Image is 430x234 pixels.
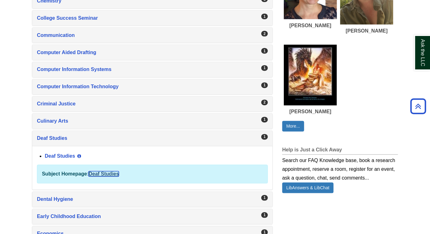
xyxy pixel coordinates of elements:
[284,45,337,105] img: Melanie Johnson's picture
[282,121,304,132] a: More...
[42,171,89,177] strong: Subject Homepage:
[37,195,268,204] a: Dental Hygiene
[261,31,268,37] div: 2
[89,171,119,177] a: Deaf Studies
[32,146,273,190] div: Deaf Studies
[284,109,337,115] div: [PERSON_NAME]
[37,65,268,74] a: Computer Information Systems
[340,28,393,34] div: [PERSON_NAME]
[261,134,268,140] div: 1
[261,14,268,19] div: 1
[261,195,268,201] div: 1
[37,31,268,40] a: Communication
[37,100,268,109] a: Criminal Justice
[37,83,268,91] a: Computer Information Technology
[261,83,268,88] div: 1
[284,45,337,114] a: Melanie Johnson's picture[PERSON_NAME]
[261,100,268,105] div: 2
[45,154,75,159] a: Deaf Studies
[261,65,268,71] div: 1
[261,117,268,123] div: 1
[261,48,268,54] div: 1
[408,102,428,110] a: Back to Top
[37,14,268,23] a: College Success Seminar
[282,183,334,193] a: LibAnswers & LibChat
[282,155,398,183] div: Search our FAQ Knowledge base, book a research appointment, reserve a room, register for an event...
[37,117,268,126] a: Culinary Arts
[37,48,268,57] a: Computer Aided Drafting
[37,212,268,221] a: Early Childhood Education
[282,147,398,155] h2: Help is Just a Click Away
[284,23,337,28] div: [PERSON_NAME]
[37,134,268,143] a: Deaf Studies
[261,212,268,218] div: 1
